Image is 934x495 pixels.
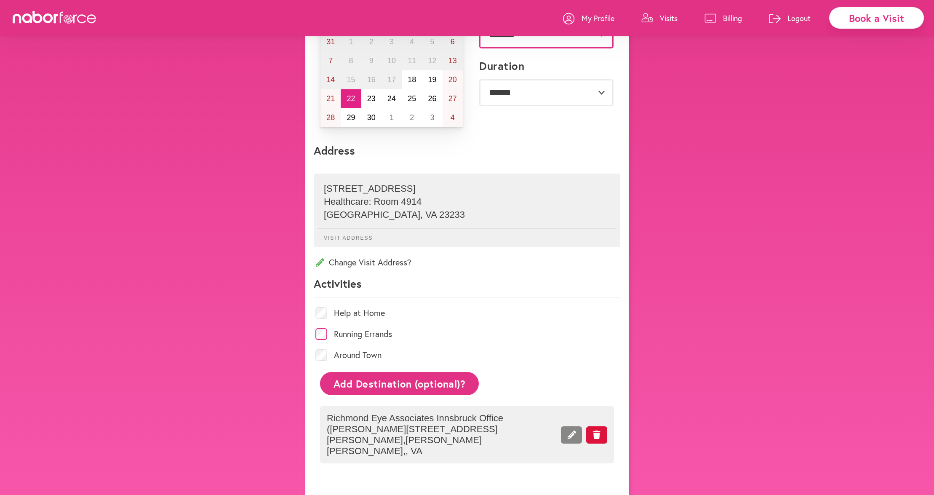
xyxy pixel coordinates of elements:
[443,70,463,89] button: September 20, 2025
[361,70,382,89] button: September 16, 2025
[390,113,394,122] abbr: October 1, 2025
[341,89,361,108] button: September 22, 2025
[641,5,678,31] a: Visits
[408,94,416,103] abbr: September 25, 2025
[341,70,361,89] button: September 15, 2025
[387,56,396,65] abbr: September 10, 2025
[660,13,678,23] p: Visits
[422,51,442,70] button: September 12, 2025
[422,108,442,127] button: October 3, 2025
[787,13,811,23] p: Logout
[324,183,610,194] p: [STREET_ADDRESS]
[320,51,341,70] button: September 7, 2025
[341,32,361,51] button: September 1, 2025
[428,56,437,65] abbr: September 12, 2025
[443,108,463,127] button: October 4, 2025
[367,113,376,122] abbr: September 30, 2025
[448,56,457,65] abbr: September 13, 2025
[318,228,616,241] p: Visit Address
[430,113,435,122] abbr: October 3, 2025
[402,51,422,70] button: September 11, 2025
[705,5,742,31] a: Billing
[324,196,610,207] p: Healthcare: Room 4914
[448,94,457,103] abbr: September 27, 2025
[428,75,437,84] abbr: September 19, 2025
[410,113,414,122] abbr: October 2, 2025
[582,13,614,23] p: My Profile
[369,37,374,46] abbr: September 2, 2025
[443,89,463,108] button: September 27, 2025
[361,51,382,70] button: September 9, 2025
[443,51,463,70] button: September 13, 2025
[314,276,620,297] p: Activities
[430,37,435,46] abbr: September 5, 2025
[326,37,335,46] abbr: August 31, 2025
[387,75,396,84] abbr: September 17, 2025
[314,257,620,268] p: Change Visit Address?
[347,94,355,103] abbr: September 22, 2025
[428,94,437,103] abbr: September 26, 2025
[422,32,442,51] button: September 5, 2025
[829,7,924,29] div: Book a Visit
[326,94,335,103] abbr: September 21, 2025
[408,75,416,84] abbr: September 18, 2025
[320,89,341,108] button: September 21, 2025
[390,37,394,46] abbr: September 3, 2025
[361,32,382,51] button: September 2, 2025
[314,143,620,164] p: Address
[402,70,422,89] button: September 18, 2025
[382,70,402,89] button: September 17, 2025
[320,32,341,51] button: August 31, 2025
[402,108,422,127] button: October 2, 2025
[382,51,402,70] button: September 10, 2025
[341,51,361,70] button: September 8, 2025
[422,89,442,108] button: September 26, 2025
[320,108,341,127] button: September 28, 2025
[349,56,353,65] abbr: September 8, 2025
[334,309,385,317] label: Help at Home
[451,113,455,122] abbr: October 4, 2025
[408,56,416,65] abbr: September 11, 2025
[326,75,335,84] abbr: September 14, 2025
[324,209,610,220] p: [GEOGRAPHIC_DATA] , VA 23233
[402,32,422,51] button: September 4, 2025
[723,13,742,23] p: Billing
[479,59,524,72] label: Duration
[402,89,422,108] button: September 25, 2025
[327,413,512,457] span: Richmond Eye Associates Innsbruck Office ([PERSON_NAME] [STREET_ADDRESS][PERSON_NAME] , [PERSON_N...
[326,113,335,122] abbr: September 28, 2025
[769,5,811,31] a: Logout
[341,108,361,127] button: September 29, 2025
[361,89,382,108] button: September 23, 2025
[367,94,376,103] abbr: September 23, 2025
[320,70,341,89] button: September 14, 2025
[320,372,479,395] button: Add Destination (optional)?
[361,108,382,127] button: September 30, 2025
[410,37,414,46] abbr: September 4, 2025
[387,94,396,103] abbr: September 24, 2025
[334,330,392,338] label: Running Errands
[448,75,457,84] abbr: September 20, 2025
[382,108,402,127] button: October 1, 2025
[443,32,463,51] button: September 6, 2025
[347,75,355,84] abbr: September 15, 2025
[451,37,455,46] abbr: September 6, 2025
[369,56,374,65] abbr: September 9, 2025
[382,32,402,51] button: September 3, 2025
[334,351,382,359] label: Around Town
[563,5,614,31] a: My Profile
[382,89,402,108] button: September 24, 2025
[349,37,353,46] abbr: September 1, 2025
[422,70,442,89] button: September 19, 2025
[367,75,376,84] abbr: September 16, 2025
[347,113,355,122] abbr: September 29, 2025
[328,56,333,65] abbr: September 7, 2025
